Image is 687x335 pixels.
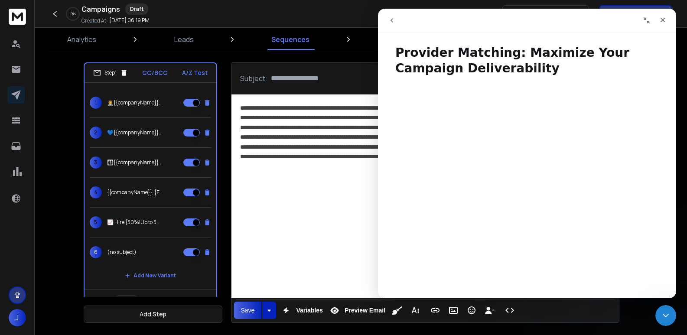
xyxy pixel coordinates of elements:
p: A/Z Test [182,68,208,77]
iframe: Intercom live chat [655,305,676,326]
button: Add Step [84,306,222,323]
button: Save [234,302,262,319]
button: Insert Image (Ctrl+P) [445,302,462,319]
span: 4 [90,186,102,198]
p: {{companyName}}, {End|Stop|Eliminate} Surprise Bills & Sick Day Disruptions {for Good|Permanently} [107,189,163,196]
h1: Campaigns [81,4,120,14]
span: Variables [294,307,325,314]
p: 📈 Hire {50%|Up to 50%} {Faster|Quicker}: Offer Telehealth Benefits That {Win|Attract} Top Talent [107,219,163,226]
span: Preview Email [343,307,387,314]
div: Draft [125,3,148,15]
p: days, then [142,296,167,303]
a: Analytics [62,29,101,50]
button: Insert Unsubscribe Link [482,302,498,319]
span: 2 [90,127,102,139]
p: 👨‍👩‍👧‍👦{{companyName}}, Comprehensive Telehealth for Just ${39.95|39.95}/Employee/{Month|Monthly} [107,159,163,166]
button: Emoticons [463,302,480,319]
iframe: Intercom live chat [378,9,676,298]
p: Wait for [93,296,111,303]
p: Leads [174,34,194,45]
button: Add New Variant [118,267,183,284]
button: Variables [278,302,325,319]
button: Preview Email [326,302,387,319]
p: Analytics [67,34,96,45]
button: J [9,309,26,326]
button: Code View [501,302,518,319]
a: Leads [169,29,199,50]
button: Get Free Credits [599,5,672,23]
span: 3 [90,156,102,169]
div: Step 1 [93,69,128,77]
li: Step1CC/BCCA/Z Test1👨‍⚕️{{companyName}}Unlock Healthier Teams Without the High Costs2💙{{companyNa... [84,62,217,310]
button: Clean HTML [389,302,405,319]
button: Insert Link (Ctrl+K) [427,302,443,319]
p: 0 % [71,11,75,16]
p: [DATE] 06:19 PM [109,17,150,24]
span: 6 [90,246,102,258]
p: CC/BCC [142,68,168,77]
p: (no subject) [107,249,137,256]
p: 👨‍⚕️{{companyName}}Unlock Healthier Teams Without the High Costs [107,99,163,106]
a: Sequences [266,29,315,50]
button: More Text [407,302,423,319]
p: Subject: [240,73,267,84]
span: 1 [90,97,102,109]
p: Sequences [271,34,309,45]
span: 5 [90,216,102,228]
p: Created At: [81,17,107,24]
p: 💙{{companyName}}, {Cut|Reduce|Slash} Sick Days by 40% – {Telehealth|Employee Health} ROI for {{co... [107,129,163,136]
